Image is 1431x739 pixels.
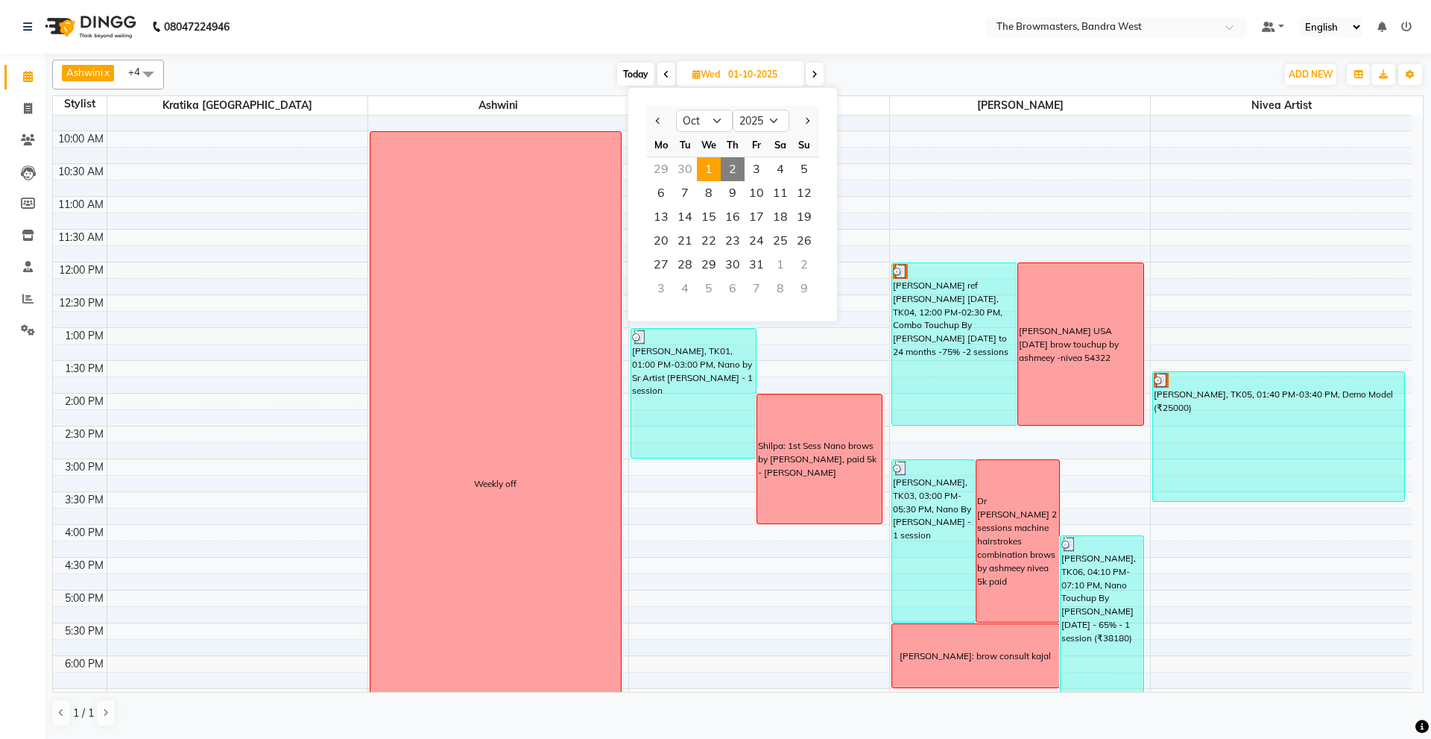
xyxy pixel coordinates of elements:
div: Saturday, October 11, 2025 [768,181,792,205]
span: 9 [721,181,745,205]
div: 10:00 AM [55,131,107,147]
span: 6 [649,181,673,205]
button: Previous month [652,109,665,133]
div: 2:30 PM [62,427,107,442]
div: 1:00 PM [62,328,107,344]
span: 23 [721,229,745,253]
div: 4:30 PM [62,558,107,573]
select: Select year [733,110,789,132]
span: 3 [745,157,768,181]
div: 12:00 PM [56,262,107,278]
div: Saturday, October 25, 2025 [768,229,792,253]
span: 17 [745,205,768,229]
span: 20 [649,229,673,253]
div: Monday, October 13, 2025 [649,205,673,229]
div: Fr [745,133,768,157]
div: Friday, November 7, 2025 [745,277,768,301]
span: 21 [673,229,697,253]
div: [PERSON_NAME], TK03, 03:00 PM-05:30 PM, Nano By [PERSON_NAME] - 1 session [892,460,975,622]
div: 5:30 PM [62,623,107,639]
div: [PERSON_NAME], TK06, 04:10 PM-07:10 PM, Nano Touchup By [PERSON_NAME] [DATE] - 65% - 1 session (₹... [1061,536,1143,731]
div: 4:00 PM [62,525,107,541]
div: Saturday, November 8, 2025 [768,277,792,301]
span: [PERSON_NAME] [890,96,1150,115]
div: Sunday, October 19, 2025 [792,205,816,229]
div: Tuesday, October 14, 2025 [673,205,697,229]
span: 5 [792,157,816,181]
div: Thursday, October 2, 2025 [721,157,745,181]
div: Wednesday, November 5, 2025 [697,277,721,301]
div: Friday, October 24, 2025 [745,229,768,253]
div: Sunday, October 26, 2025 [792,229,816,253]
div: 1:30 PM [62,361,107,377]
span: Wed [689,69,724,80]
div: Wednesday, October 8, 2025 [697,181,721,205]
span: 1 [697,157,721,181]
select: Select month [676,110,733,132]
span: 11 [768,181,792,205]
span: 7 [673,181,697,205]
b: 08047224946 [164,6,230,48]
span: 2 [721,157,745,181]
div: Monday, October 6, 2025 [649,181,673,205]
div: 11:30 AM [55,230,107,245]
div: 5:00 PM [62,591,107,606]
div: Wednesday, October 29, 2025 [697,253,721,277]
span: 26 [792,229,816,253]
div: Th [721,133,745,157]
span: 19 [792,205,816,229]
div: 6:00 PM [62,656,107,672]
div: Friday, October 3, 2025 [745,157,768,181]
div: Su [792,133,816,157]
div: Wednesday, October 1, 2025 [697,157,721,181]
span: 8 [697,181,721,205]
div: Sa [768,133,792,157]
span: 18 [768,205,792,229]
div: Friday, October 10, 2025 [745,181,768,205]
img: logo [38,6,140,48]
span: 24 [745,229,768,253]
div: 3:30 PM [62,492,107,508]
div: Thursday, November 6, 2025 [721,277,745,301]
span: 1 / 1 [73,705,94,721]
div: Tuesday, October 28, 2025 [673,253,697,277]
div: Friday, October 17, 2025 [745,205,768,229]
span: 15 [697,205,721,229]
span: 29 [697,253,721,277]
div: Wednesday, October 22, 2025 [697,229,721,253]
div: Weekly off [474,477,517,491]
span: Nivea Artist [1151,96,1412,115]
div: 12:30 PM [56,295,107,311]
div: Thursday, October 30, 2025 [721,253,745,277]
div: Sunday, November 2, 2025 [792,253,816,277]
span: 14 [673,205,697,229]
div: [PERSON_NAME], TK01, 01:00 PM-03:00 PM, Nano by Sr Artist [PERSON_NAME] - 1 session [631,329,756,458]
div: Friday, October 31, 2025 [745,253,768,277]
div: 6:30 PM [62,689,107,705]
div: Tuesday, September 30, 2025 [673,157,697,181]
div: [PERSON_NAME] ref [PERSON_NAME] [DATE], TK04, 12:00 PM-02:30 PM, Combo Touchup By [PERSON_NAME] [... [892,263,1017,425]
div: Tuesday, October 21, 2025 [673,229,697,253]
a: x [103,66,110,78]
span: 28 [673,253,697,277]
span: 27 [649,253,673,277]
button: Next month [800,109,813,133]
div: Saturday, October 18, 2025 [768,205,792,229]
div: Monday, November 3, 2025 [649,277,673,301]
div: Monday, September 29, 2025 [649,157,673,181]
span: Ashwini [368,96,628,115]
div: Sunday, November 9, 2025 [792,277,816,301]
div: Sunday, October 5, 2025 [792,157,816,181]
span: 22 [697,229,721,253]
span: 10 [745,181,768,205]
div: 2:00 PM [62,394,107,409]
div: Thursday, October 23, 2025 [721,229,745,253]
span: 13 [649,205,673,229]
div: Stylist [53,96,107,112]
span: 4 [768,157,792,181]
div: Monday, October 27, 2025 [649,253,673,277]
span: Kratika [GEOGRAPHIC_DATA] [107,96,367,115]
div: We [697,133,721,157]
div: [PERSON_NAME]: brow consult kajal [900,650,1051,663]
span: 25 [768,229,792,253]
